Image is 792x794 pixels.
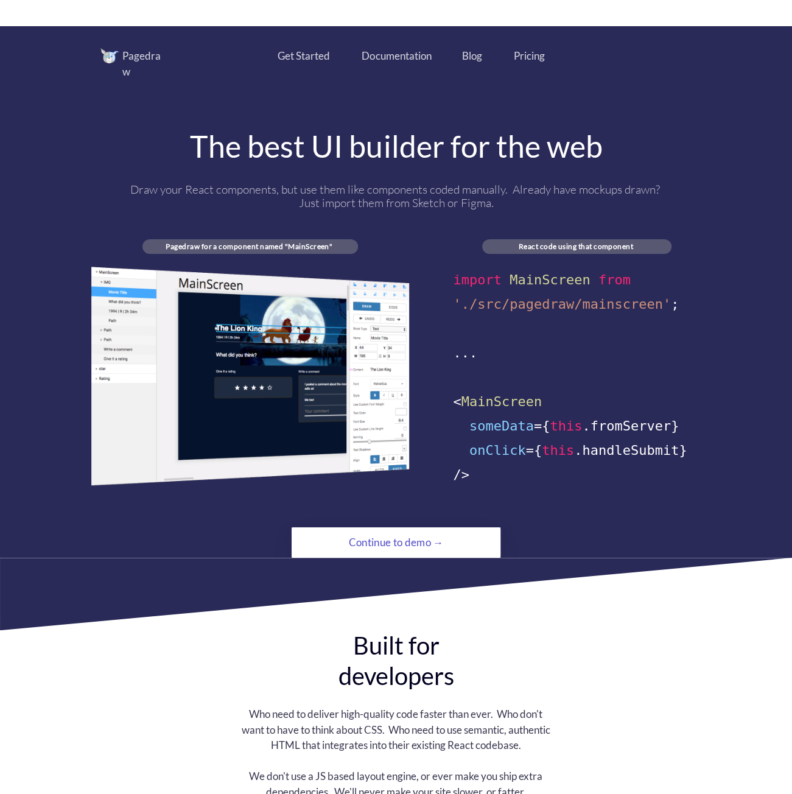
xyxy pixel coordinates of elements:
a: Pagedraw [100,48,186,79]
span: onClick [469,443,526,458]
img: image.png [91,267,409,485]
div: ={ .fromServer} [453,414,701,438]
div: Built for developers [297,630,496,691]
a: Documentation [362,48,432,64]
span: MainScreen [461,394,542,409]
span: this [542,443,574,458]
div: Who need to deliver high-quality code faster than ever. Who don't want to have to think about CSS... [240,706,551,753]
div: Pagedraw for a component named "MainScreen" [142,242,356,251]
img: image.png [100,48,119,63]
div: /> [453,463,701,487]
a: Get Started [278,48,330,64]
div: ={ .handleSubmit} [453,438,701,463]
a: Blog [462,48,483,64]
div: ... [453,341,701,365]
a: Continue to demo → [292,527,500,558]
div: The best UI builder for the web [91,131,701,161]
a: Pricing [514,48,545,64]
span: from [598,272,631,287]
span: this [550,418,582,434]
div: Draw your React components, but use them like components coded manually. Already have mockups dra... [124,183,668,209]
span: someData [469,418,534,434]
div: Continue to demo → [324,530,467,555]
div: ; [453,292,701,317]
div: < [453,390,701,414]
span: import [453,272,501,287]
span: MainScreen [510,272,590,287]
div: React code using that component [482,242,669,251]
div: Pagedraw [122,48,168,79]
span: './src/pagedraw/mainscreen' [453,297,671,312]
